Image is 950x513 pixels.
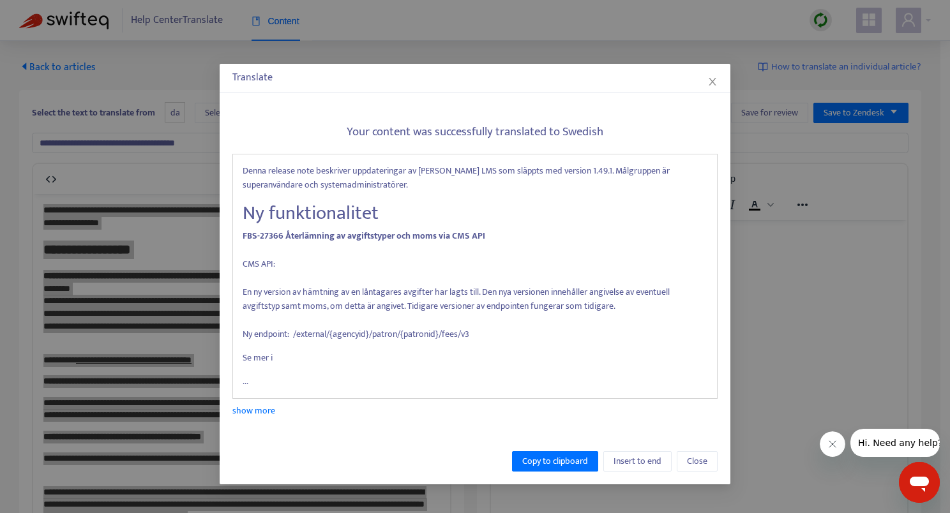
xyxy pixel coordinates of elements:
div: Translate [232,70,718,85]
body: Rich Text Area. Press ALT-0 for help. [10,10,407,23]
p: CMS API: En ny version av hämtning av en låntagares avgifter har lagts till. Den nya versionen in... [243,229,707,341]
iframe: Meddelande från företag [850,429,940,457]
span: close [707,77,718,87]
p: Denna release note beskriver uppdateringar av [PERSON_NAME] LMS som släppts med version 1.49.1. M... [243,164,707,192]
p: Se mer i [243,351,707,365]
button: Insert to end [603,451,672,472]
span: Hi. Need any help? [8,9,92,19]
a: show more [232,403,275,418]
span: Insert to end [614,454,661,468]
span: Close [687,454,707,468]
button: Copy to clipboard [512,451,598,472]
button: Close [705,75,720,89]
iframe: Stäng meddelande [820,431,845,457]
div: ... [232,154,718,399]
h2: Ny funktionalitet [243,202,707,225]
iframe: Knapp för att öppna meddelandefönstret [899,462,940,503]
span: Copy to clipboard [522,454,588,468]
strong: FBS-27366 Återlämning av avgiftstyper och moms via CMS API [243,228,485,243]
h5: Your content was successfully translated to Swedish [232,125,718,140]
button: Close [677,451,718,472]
